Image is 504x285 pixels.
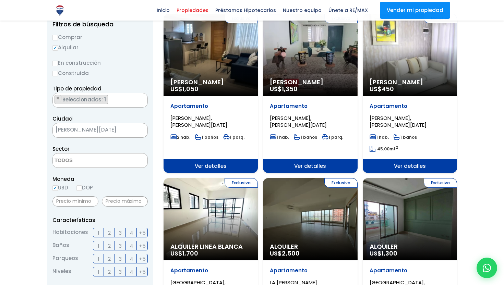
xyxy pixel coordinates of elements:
span: Exclusiva [424,178,457,188]
p: Apartamento [270,103,350,110]
span: 4 [130,268,133,276]
input: Precio mínimo [52,196,98,207]
img: Logo de REMAX [54,4,66,16]
span: US$ [370,249,397,258]
input: USD [52,185,58,191]
span: US$ [170,249,198,258]
span: +5 [139,241,146,250]
h2: Filtros de búsqueda [52,21,148,28]
sup: 2 [396,145,398,150]
a: Exclusiva [PERSON_NAME] US$1,350 Apartamento [PERSON_NAME], [PERSON_NAME][DATE] 1 hab. 1 baños 1 ... [263,14,357,173]
span: 1,300 [382,249,397,258]
span: × [140,95,144,101]
span: 2 [108,268,111,276]
span: Ver detalles [263,159,357,173]
span: 1 [98,255,99,263]
span: 1 [98,268,99,276]
label: USD [52,183,68,192]
span: US$ [270,85,298,93]
button: Remove all items [130,125,141,136]
p: Apartamento [370,103,450,110]
span: Nuestro equipo [279,5,325,15]
button: Remove all items [140,95,144,102]
span: US$ [170,85,199,93]
span: 3 [119,255,122,263]
span: mt [370,146,398,152]
span: 1,350 [282,85,298,93]
span: 4 [130,255,133,263]
a: Vender mi propiedad [380,2,450,19]
textarea: Search [53,153,119,168]
span: SANTO DOMINGO DE GUZMÁN [53,125,130,135]
span: 1 [98,241,99,250]
span: 2,500 [282,249,300,258]
label: Comprar [52,33,148,41]
span: 4 [130,241,133,250]
span: 1 parq. [223,134,244,140]
span: 1 baños [294,134,317,140]
p: Características [52,216,148,224]
span: US$ [370,85,394,93]
span: +5 [139,255,146,263]
input: Precio máximo [102,196,148,207]
a: Exclusiva [PERSON_NAME] US$450 Apartamento [PERSON_NAME], [PERSON_NAME][DATE] 1 hab. 1 baños 45.0... [363,14,457,173]
span: [PERSON_NAME], [PERSON_NAME][DATE] [270,114,327,128]
span: Sector [52,145,70,152]
span: 4 [130,228,133,237]
span: 2 [108,241,111,250]
span: Propiedades [173,5,212,15]
label: Alquilar [52,43,148,52]
input: Construida [52,71,58,76]
span: 1 hab. [270,134,289,140]
p: Apartamento [370,267,450,274]
span: Únete a RE/MAX [325,5,371,15]
span: Parqueos [52,254,78,263]
span: [PERSON_NAME], [PERSON_NAME][DATE] [170,114,227,128]
span: 2 [108,228,111,237]
span: Alquiler [270,243,350,250]
span: [PERSON_NAME], [PERSON_NAME][DATE] [370,114,427,128]
span: 450 [382,85,394,93]
span: 2 hab. [170,134,190,140]
span: 45.00 [377,146,389,152]
span: Ver detalles [363,159,457,173]
p: Apartamento [170,103,251,110]
label: Construida [52,69,148,77]
p: Apartamento [170,267,251,274]
span: 3 [119,241,122,250]
span: [PERSON_NAME] [370,79,450,86]
span: Ver detalles [164,159,258,173]
span: SANTO DOMINGO DE GUZMÁN [52,123,148,138]
span: Moneda [52,175,148,183]
input: En construcción [52,61,58,66]
span: [PERSON_NAME] [170,79,251,86]
span: × [137,127,141,134]
span: 3 [119,268,122,276]
span: Exclusiva [225,178,258,188]
a: Exclusiva [PERSON_NAME] US$1,050 Apartamento [PERSON_NAME], [PERSON_NAME][DATE] 2 hab. 1 baños 1 ... [164,14,258,173]
span: Exclusiva [324,178,358,188]
li: APARTAMENTO [55,95,108,104]
span: 1,050 [182,85,199,93]
span: × [56,95,60,101]
span: US$ [270,249,300,258]
button: Remove item [55,95,61,101]
span: Baños [52,241,69,250]
span: +5 [139,268,146,276]
span: Alquiler [370,243,450,250]
span: Ciudad [52,115,73,122]
span: 1 [98,228,99,237]
span: [PERSON_NAME] [270,79,350,86]
input: Comprar [52,35,58,40]
span: +5 [139,228,146,237]
span: Inicio [153,5,173,15]
span: Niveles [52,267,71,276]
label: En construcción [52,59,148,67]
span: 1 parq. [322,134,343,140]
span: Alquiler Linea Blanca [170,243,251,250]
input: DOP [76,185,82,191]
span: Préstamos Hipotecarios [212,5,279,15]
textarea: Search [53,93,57,108]
span: 1 baños [394,134,417,140]
span: 2 [108,255,111,263]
